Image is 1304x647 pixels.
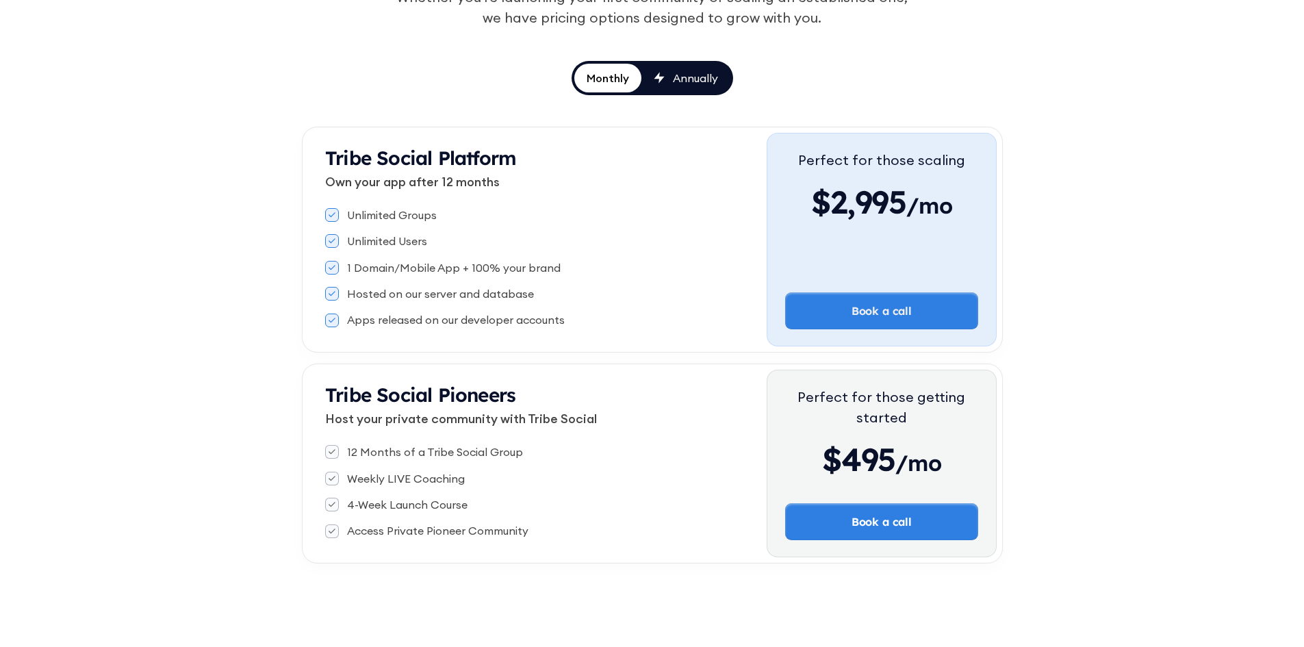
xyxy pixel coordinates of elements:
[798,181,965,223] div: $2,995
[325,383,515,407] strong: Tribe Social Pioneers
[673,71,718,86] div: Annually
[347,471,465,486] div: Weekly LIVE Coaching
[587,71,629,86] div: Monthly
[347,207,437,223] div: Unlimited Groups
[895,449,941,483] span: /mo
[325,146,516,170] strong: Tribe Social Platform
[785,387,978,428] div: Perfect for those getting started
[785,292,978,329] a: Book a call
[347,260,561,275] div: 1 Domain/Mobile App + 100% your brand
[347,523,528,538] div: Access Private Pioneer Community
[785,439,978,480] div: $495
[785,503,978,540] a: Book a call
[347,497,468,512] div: 4-Week Launch Course
[798,150,965,170] div: Perfect for those scaling
[347,312,565,327] div: Apps released on our developer accounts
[347,444,523,459] div: 12 Months of a Tribe Social Group
[906,192,952,226] span: /mo
[347,286,534,301] div: Hosted on our server and database
[347,233,427,249] div: Unlimited Users
[325,173,767,191] p: Own your app after 12 months
[325,409,767,428] p: Host your private community with Tribe Social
